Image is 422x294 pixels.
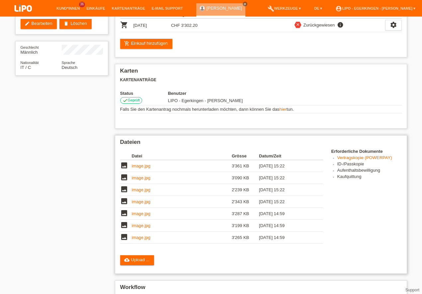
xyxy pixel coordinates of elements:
a: Kartenanträge [109,6,148,10]
span: Sprache [62,61,75,65]
span: Geprüft [128,98,140,102]
a: image.jpg [132,223,150,228]
i: check [123,98,128,103]
td: 2'239 KB [232,184,259,196]
a: buildWerkzeuge ▾ [264,6,304,10]
a: image.jpg [132,163,150,168]
i: POSP00028428 [120,21,128,29]
a: Support [405,288,419,292]
i: image [120,173,128,181]
span: Geschlecht [21,45,39,49]
td: 3'287 KB [232,208,259,220]
span: 07.10.2025 [168,98,243,103]
i: cloud_upload [124,257,129,263]
td: [DATE] 14:59 [259,232,313,244]
a: image.jpg [132,175,150,180]
i: add_shopping_cart [124,41,129,46]
td: 3'090 KB [232,172,259,184]
span: 36 [79,2,85,7]
a: Einkäufe [83,6,108,10]
a: E-Mail Support [148,6,186,10]
td: [DATE] 15:22 [259,196,313,208]
li: Kaufquittung [337,174,402,180]
td: 3'361 KB [232,160,259,172]
td: [DATE] 15:22 [259,172,313,184]
i: image [120,185,128,193]
span: Italien / C / 30.07.2015 [21,65,31,70]
td: Falls Sie den Kartenantrag nochmals herunterladen möchten, dann können Sie das tun. [120,105,402,113]
a: Vertragskopie (POWERPAY) [337,155,392,160]
div: Männlich [21,45,62,55]
a: image.jpg [132,187,150,192]
a: image.jpg [132,235,150,240]
th: Grösse [232,152,259,160]
i: account_circle [335,5,342,12]
li: ID-/Passkopie [337,161,402,168]
h3: Kartenanträge [120,78,402,83]
h2: Dateien [120,139,402,149]
td: [DATE] [133,19,171,32]
i: image [120,197,128,205]
a: image.jpg [132,211,150,216]
td: 3'265 KB [232,232,259,244]
i: build [268,5,274,12]
i: close [295,22,300,27]
i: info [336,22,344,28]
li: Aufenthaltsbewilligung [337,168,402,174]
a: [PERSON_NAME] [207,6,242,11]
td: CHF 3'302.20 [171,19,209,32]
a: editBearbeiten [21,19,57,29]
a: DE ▾ [311,6,325,10]
a: Kund*innen [53,6,83,10]
a: hier [279,107,287,112]
a: close [243,2,247,6]
i: delete [63,21,69,26]
i: edit [25,21,30,26]
td: 3'199 KB [232,220,259,232]
td: [DATE] 14:59 [259,220,313,232]
i: image [120,209,128,217]
td: [DATE] 14:59 [259,208,313,220]
h4: Erforderliche Dokumente [331,149,402,154]
h2: Workflow [120,284,402,294]
i: image [120,233,128,241]
th: Datum/Zeit [259,152,313,160]
span: Deutsch [62,65,78,70]
td: 2'343 KB [232,196,259,208]
td: [DATE] 15:22 [259,160,313,172]
a: cloud_uploadUpload ... [120,255,154,265]
th: Status [120,91,168,96]
th: Datei [132,152,232,160]
i: settings [390,21,397,29]
div: Zurückgewiesen [301,22,335,29]
i: image [120,221,128,229]
a: LIPO pay [7,14,40,19]
i: image [120,161,128,169]
td: [DATE] 15:22 [259,184,313,196]
a: add_shopping_cartEinkauf hinzufügen [120,39,173,49]
a: image.jpg [132,199,150,204]
span: Nationalität [21,61,39,65]
a: account_circleLIPO - Egerkingen - [PERSON_NAME] ▾ [332,6,419,10]
h2: Karten [120,68,402,78]
th: Benutzer [168,91,281,96]
a: deleteLöschen [59,19,91,29]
